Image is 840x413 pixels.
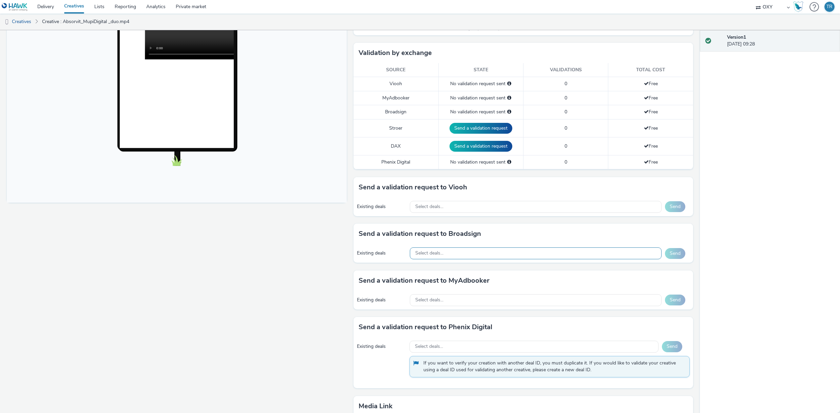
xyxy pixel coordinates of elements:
div: Existing deals [357,250,406,257]
td: MyAdbooker [354,91,438,105]
span: 0 [565,95,567,101]
button: Send [665,295,685,305]
div: Please select a deal below and click on Send to send a validation request to Phenix Digital. [507,159,511,166]
h3: Media link [359,401,393,411]
span: Free [644,95,658,101]
h3: Send a validation request to Viooh [359,182,467,192]
span: Free [644,143,658,149]
td: DAX [354,137,438,155]
h3: Validation by exchange [359,48,432,58]
h3: Send a validation request to Phenix Digital [359,322,492,332]
a: Creative : Absorvit_MupiDigital _duo.mp4 [39,14,133,30]
div: No validation request sent [442,80,520,87]
span: 0 [565,109,567,115]
span: 0 [565,125,567,131]
th: State [438,63,523,77]
span: Free [644,80,658,87]
span: Free [644,125,658,131]
th: Source [354,63,438,77]
div: Please select a deal below and click on Send to send a validation request to Viooh. [507,80,511,87]
span: Select deals... [415,297,443,303]
button: Send [662,341,682,352]
span: Free [644,159,658,165]
td: Broadsign [354,105,438,119]
div: No validation request sent [442,95,520,101]
h3: Send a validation request to Broadsign [359,229,481,239]
th: Validations [523,63,608,77]
img: Hawk Academy [793,1,803,12]
div: Existing deals [357,203,406,210]
div: [DATE] 09:28 [727,34,835,48]
h3: Send a validation request to MyAdbooker [359,276,490,286]
div: Existing deals [357,297,406,303]
div: TR [826,2,833,12]
div: No validation request sent [442,159,520,166]
span: Free [644,109,658,115]
button: Send a validation request [450,123,512,134]
td: Stroer [354,119,438,137]
span: If you want to verify your creation with another deal ID, you must duplicate it. If you would lik... [423,360,683,374]
div: Existing deals [357,343,406,350]
span: Select deals... [415,204,443,210]
img: undefined Logo [2,3,28,11]
span: 0 [565,159,567,165]
div: Please select a deal below and click on Send to send a validation request to MyAdbooker. [507,95,511,101]
a: Hawk Academy [793,1,806,12]
img: dooh [3,19,10,25]
span: Select deals... [415,250,443,256]
button: Send a validation request [450,141,512,152]
strong: Version 1 [727,34,746,40]
span: 0 [565,143,567,149]
th: Total cost [608,63,693,77]
button: Send [665,248,685,259]
span: 0 [565,80,567,87]
td: Phenix Digital [354,155,438,169]
td: Viooh [354,77,438,91]
div: Please select a deal below and click on Send to send a validation request to Broadsign. [507,109,511,115]
div: No validation request sent [442,109,520,115]
button: Send [665,201,685,212]
span: Select deals... [415,344,443,350]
